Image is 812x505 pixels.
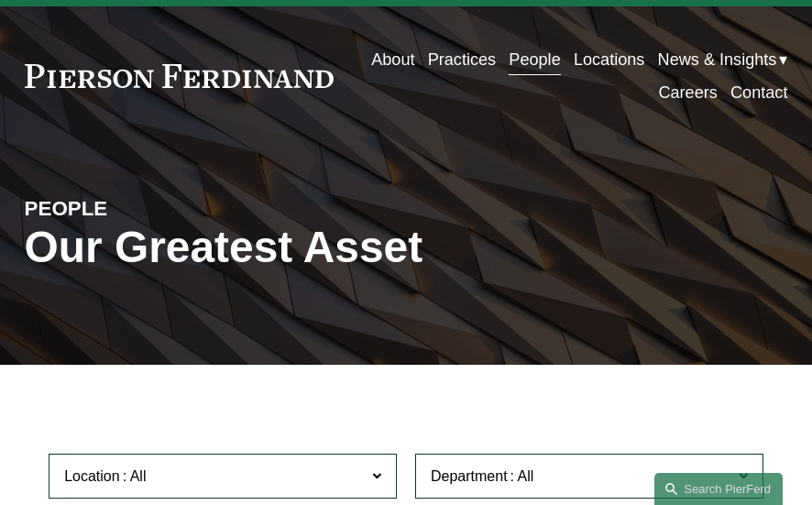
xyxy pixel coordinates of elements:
span: Department [431,468,508,484]
a: People [509,43,560,76]
a: Careers [658,76,717,109]
span: News & Insights [658,45,777,75]
a: Contact [730,76,787,109]
a: folder dropdown [658,43,788,76]
h1: Our Greatest Asset [25,223,533,273]
a: About [371,43,414,76]
a: Practices [428,43,496,76]
span: Location [64,468,120,484]
a: Locations [574,43,645,76]
a: Search this site [654,473,783,505]
h4: PEOPLE [25,196,215,222]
